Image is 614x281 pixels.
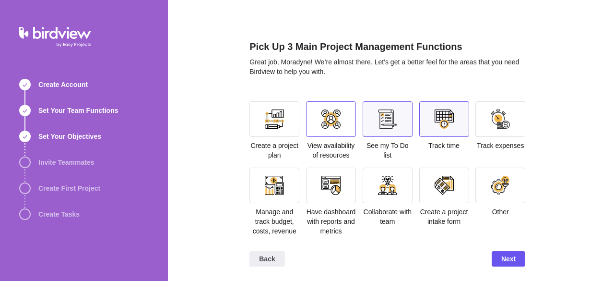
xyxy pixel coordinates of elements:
[259,253,275,265] span: Back
[38,183,100,193] span: Create First Project
[492,208,509,216] span: Other
[249,40,525,57] h2: Pick Up 3 Main Project Management Functions
[492,251,525,267] span: Next
[38,132,101,141] span: Set Your Objectives
[38,106,118,115] span: Set Your Team Functions
[366,142,409,159] span: See my To Do list
[38,158,94,167] span: Invite Teammates
[250,142,298,159] span: Create a project plan
[38,80,88,89] span: Create Account
[428,142,460,149] span: Track time
[307,142,355,159] span: View availability of resources
[364,208,412,225] span: Collaborate with team
[420,208,468,225] span: Create a project intake form
[249,58,519,75] span: Great job, Moradyne! We’re almost there. Let’s get a better feel for the areas that you need Bird...
[307,208,356,235] span: Have dashboard with reports and metrics
[38,209,80,219] span: Create Tasks
[501,253,516,265] span: Next
[477,142,524,149] span: Track expenses
[249,251,284,267] span: Back
[253,208,296,235] span: Manage and track budget, costs, revenue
